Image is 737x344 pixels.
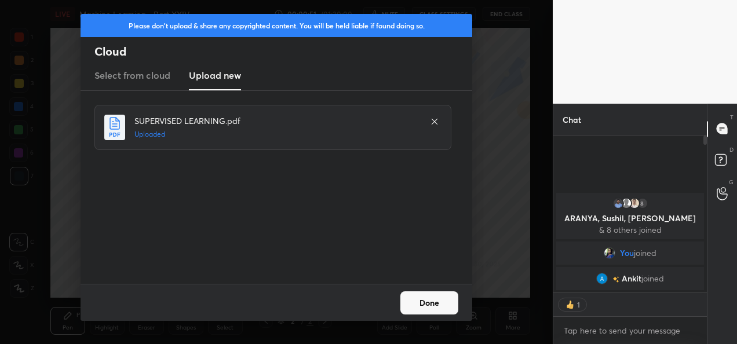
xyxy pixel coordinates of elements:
[189,68,241,82] h3: Upload new
[620,248,634,258] span: You
[641,274,664,283] span: joined
[400,291,458,314] button: Done
[553,191,707,292] div: grid
[612,276,619,282] img: no-rating-badge.077c3623.svg
[134,129,418,140] h5: Uploaded
[553,104,590,135] p: Chat
[563,225,697,235] p: & 8 others joined
[629,197,640,209] img: 1e1143bdd9504e77a20dee5b739bf275.jpg
[621,197,632,209] img: default.png
[564,299,576,310] img: thumbs_up.png
[134,115,418,127] h4: SUPERVISED LEARNING.pdf
[730,113,734,122] p: T
[729,178,734,186] p: G
[622,274,641,283] span: Ankit
[612,197,624,209] img: 8a7ccf06135c469fa8f7bcdf48b07b1b.png
[604,247,615,259] img: 687005c0829143fea9909265324df1f4.png
[563,214,697,223] p: ARANYA, Sushil, [PERSON_NAME]
[729,145,734,154] p: D
[637,197,648,209] div: 8
[81,14,472,37] div: Please don't upload & share any copyrighted content. You will be held liable if found doing so.
[576,300,581,309] div: 1
[596,273,608,284] img: 3
[94,44,472,59] h2: Cloud
[634,248,656,258] span: joined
